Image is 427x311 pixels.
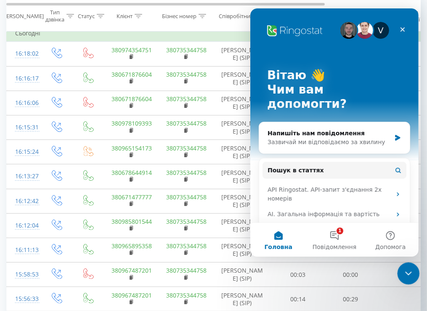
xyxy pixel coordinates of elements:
[112,266,152,274] a: 380967487201
[213,263,272,287] td: [PERSON_NAME] (SIP)
[213,115,272,139] td: [PERSON_NAME] (SIP)
[213,42,272,66] td: [PERSON_NAME] (SIP)
[15,242,32,258] div: 16:11:13
[1,12,44,19] div: [PERSON_NAME]
[112,46,152,54] a: 380974354751
[112,70,152,78] a: 380671876604
[15,46,32,62] div: 16:18:02
[162,12,196,19] div: Бізнес номер
[112,242,152,250] a: 380965895358
[15,70,32,87] div: 16:16:17
[167,119,207,127] a: 380735344758
[213,238,272,262] td: [PERSON_NAME] (SIP)
[213,213,272,238] td: [PERSON_NAME] (SIP)
[15,266,32,283] div: 15:58:53
[15,217,32,234] div: 16:12:04
[167,193,207,201] a: 380735344758
[398,263,420,285] iframe: Intercom live chat
[167,95,207,103] a: 380735344758
[78,12,95,19] div: Статус
[167,291,207,299] a: 380735344758
[15,119,32,136] div: 16:15:31
[272,263,324,287] td: 00:03
[213,91,272,115] td: [PERSON_NAME] (SIP)
[324,263,377,287] td: 00:00
[167,144,207,152] a: 380735344758
[167,217,207,225] a: 380735344758
[213,66,272,91] td: [PERSON_NAME] (SIP)
[213,164,272,189] td: [PERSON_NAME] (SIP)
[117,12,133,19] div: Клієнт
[112,193,152,201] a: 380671477777
[213,189,272,213] td: [PERSON_NAME] (SIP)
[112,119,152,127] a: 380978109393
[167,242,207,250] a: 380735344758
[15,95,32,111] div: 16:16:06
[213,140,272,164] td: [PERSON_NAME] (SIP)
[112,144,152,152] a: 380965154173
[45,9,64,23] div: Тип дзвінка
[15,144,32,160] div: 16:15:24
[167,46,207,54] a: 380735344758
[112,169,152,177] a: 380678644914
[112,291,152,299] a: 380967487201
[15,193,32,209] div: 16:12:42
[167,70,207,78] a: 380735344758
[167,266,207,274] a: 380735344758
[167,169,207,177] a: 380735344758
[250,8,419,257] iframe: Intercom live chat
[15,291,32,307] div: 15:56:33
[112,95,152,103] a: 380671876604
[219,12,253,19] div: Співробітник
[15,168,32,185] div: 16:13:27
[112,217,152,225] a: 380985801544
